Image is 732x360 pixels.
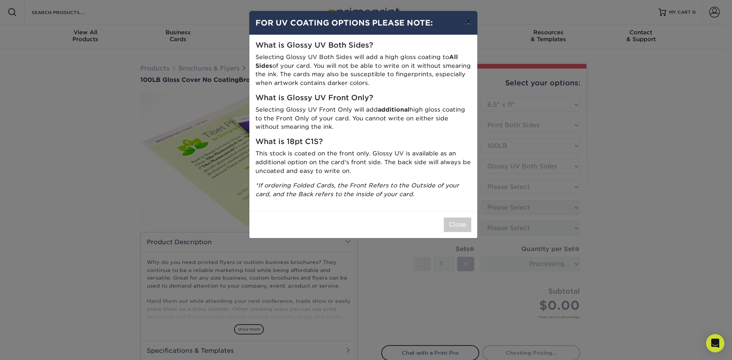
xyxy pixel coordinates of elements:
[255,138,471,146] h5: What is 18pt C1S?
[706,334,724,352] div: Open Intercom Messenger
[444,218,471,232] button: Close
[255,149,471,175] p: This stock is coated on the front only. Glossy UV is available as an additional option on the car...
[255,41,471,50] h5: What is Glossy UV Both Sides?
[255,53,458,69] strong: All Sides
[255,94,471,102] h5: What is Glossy UV Front Only?
[255,106,471,131] p: Selecting Glossy UV Front Only will add high gloss coating to the Front Only of your card. You ca...
[378,106,409,113] strong: additional
[255,17,471,29] h4: FOR UV COATING OPTIONS PLEASE NOTE:
[255,182,459,198] i: *If ordering Folded Cards, the Front Refers to the Outside of your card, and the Back refers to t...
[459,11,477,32] button: ×
[255,53,471,88] p: Selecting Glossy UV Both Sides will add a high gloss coating to of your card. You will not be abl...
